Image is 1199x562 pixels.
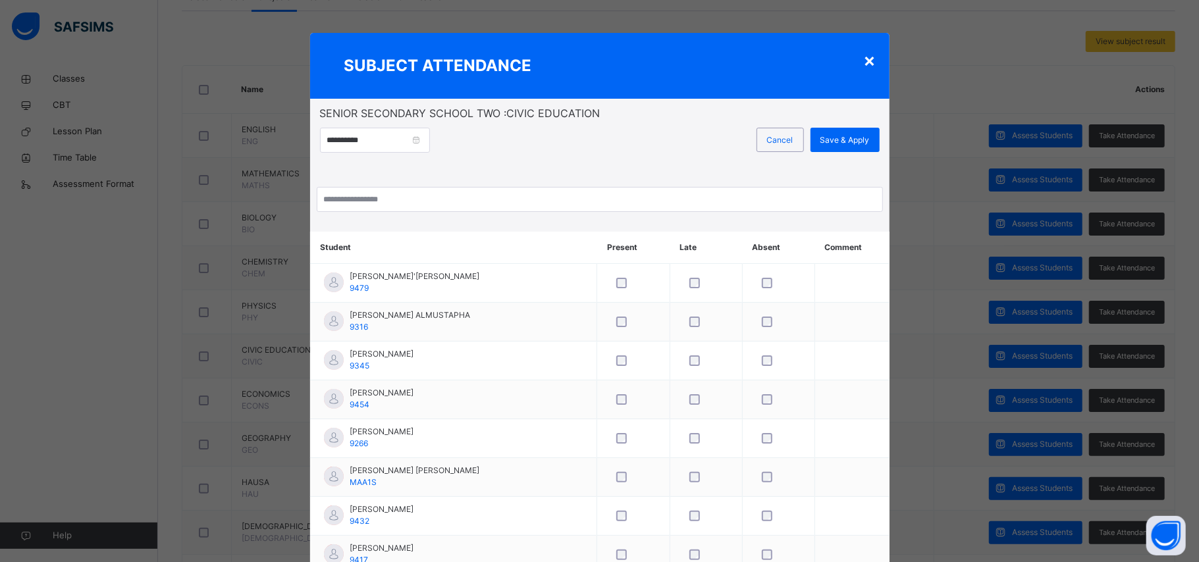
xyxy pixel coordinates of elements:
[350,516,370,526] span: 9432
[742,232,814,264] th: Absent
[350,426,414,438] span: [PERSON_NAME]
[670,232,742,264] th: Late
[350,361,370,370] span: 9345
[320,105,880,121] span: SENIOR SECONDARY SCHOOL TWO : CIVIC EDUCATION
[767,134,793,146] span: Cancel
[820,134,870,146] span: Save & Apply
[815,232,890,264] th: Comment
[350,399,370,409] span: 9454
[344,54,532,78] span: SUBJECT ATTENDANCE
[350,477,377,487] span: MAA1S
[350,270,480,282] span: [PERSON_NAME]'[PERSON_NAME]
[310,232,597,264] th: Student
[597,232,670,264] th: Present
[350,542,414,554] span: [PERSON_NAME]
[350,309,471,321] span: [PERSON_NAME] ALMUSTAPHA
[350,348,414,360] span: [PERSON_NAME]
[350,465,480,476] span: [PERSON_NAME] [PERSON_NAME]
[350,283,369,293] span: 9479
[350,387,414,399] span: [PERSON_NAME]
[350,503,414,515] span: [PERSON_NAME]
[350,438,369,448] span: 9266
[1146,516,1186,555] button: Open asap
[864,46,876,74] div: ×
[350,322,369,332] span: 9316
